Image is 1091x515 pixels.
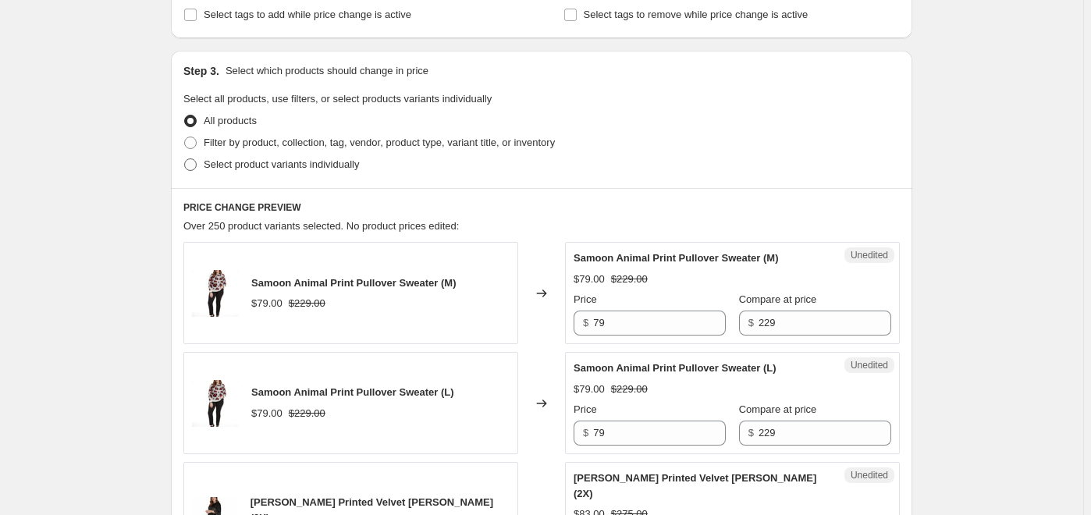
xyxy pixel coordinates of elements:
[204,137,555,148] span: Filter by product, collection, tag, vendor, product type, variant title, or inventory
[584,9,808,20] span: Select tags to remove while price change is active
[739,293,817,305] span: Compare at price
[574,382,605,397] div: $79.00
[289,296,325,311] strike: $229.00
[611,382,648,397] strike: $229.00
[583,427,588,439] span: $
[574,472,816,499] span: [PERSON_NAME] Printed Velvet [PERSON_NAME] (2X)
[204,158,359,170] span: Select product variants individually
[748,427,754,439] span: $
[251,386,454,398] span: Samoon Animal Print Pullover Sweater (L)
[183,93,492,105] span: Select all products, use filters, or select products variants individually
[204,9,411,20] span: Select tags to add while price change is active
[183,201,900,214] h6: PRICE CHANGE PREVIEW
[611,272,648,287] strike: $229.00
[192,380,239,427] img: IMG_0920_80x.jpg
[183,220,459,232] span: Over 250 product variants selected. No product prices edited:
[574,403,597,415] span: Price
[204,115,257,126] span: All products
[251,277,456,289] span: Samoon Animal Print Pullover Sweater (M)
[251,406,283,421] div: $79.00
[851,359,888,371] span: Unedited
[226,63,428,79] p: Select which products should change in price
[574,252,778,264] span: Samoon Animal Print Pullover Sweater (M)
[574,362,776,374] span: Samoon Animal Print Pullover Sweater (L)
[851,249,888,261] span: Unedited
[574,272,605,287] div: $79.00
[192,270,239,317] img: IMG_0920_80x.jpg
[851,469,888,481] span: Unedited
[574,293,597,305] span: Price
[583,317,588,329] span: $
[183,63,219,79] h2: Step 3.
[289,406,325,421] strike: $229.00
[251,296,283,311] div: $79.00
[739,403,817,415] span: Compare at price
[748,317,754,329] span: $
